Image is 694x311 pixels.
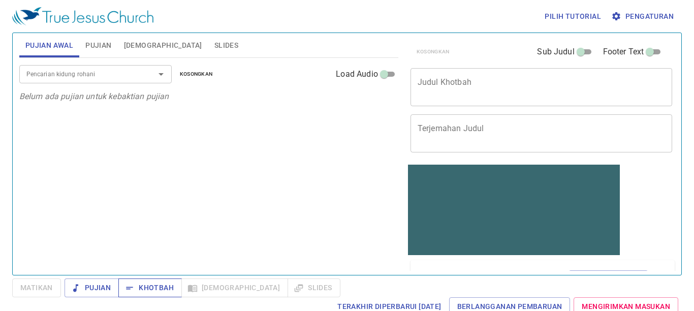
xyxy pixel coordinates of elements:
[174,68,219,80] button: Kosongkan
[613,10,674,23] span: Pengaturan
[85,39,111,52] span: Pujian
[411,260,675,294] div: Daftar Khotbah(0)KosongkanTambah ke Daftar
[541,7,605,26] button: Pilih tutorial
[537,46,574,58] span: Sub Judul
[127,282,174,294] span: Khotbah
[545,10,601,23] span: Pilih tutorial
[19,91,169,101] i: Belum ada pujian untuk kebaktian pujian
[609,7,678,26] button: Pengaturan
[214,39,238,52] span: Slides
[406,163,621,257] iframe: from-child
[569,270,648,284] button: Tambah ke Daftar
[124,39,202,52] span: [DEMOGRAPHIC_DATA]
[25,39,73,52] span: Pujian Awal
[154,67,168,81] button: Open
[603,46,644,58] span: Footer Text
[180,70,213,79] span: Kosongkan
[73,282,111,294] span: Pujian
[12,7,153,25] img: True Jesus Church
[336,68,378,80] span: Load Audio
[118,278,182,297] button: Khotbah
[65,278,119,297] button: Pujian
